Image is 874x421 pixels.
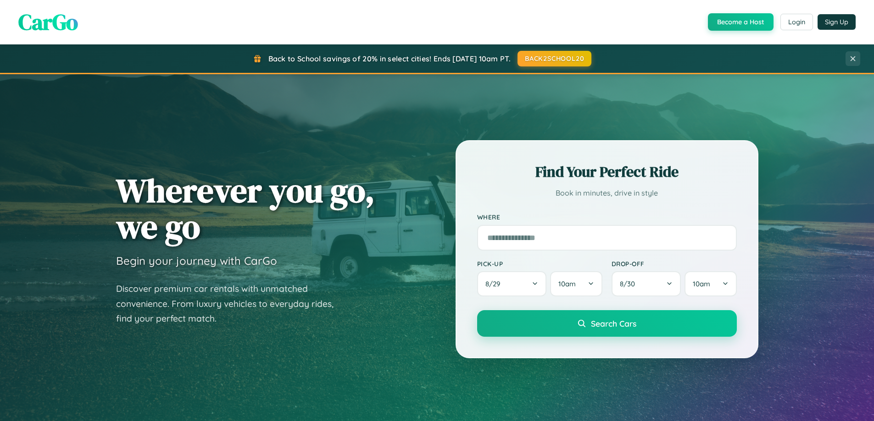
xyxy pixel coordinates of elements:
button: 8/29 [477,271,547,296]
label: Drop-off [612,260,737,268]
span: 10am [558,279,576,288]
button: Sign Up [818,14,856,30]
span: 10am [693,279,710,288]
p: Book in minutes, drive in style [477,186,737,200]
label: Pick-up [477,260,602,268]
span: 8 / 29 [485,279,505,288]
h1: Wherever you go, we go [116,172,375,245]
label: Where [477,213,737,221]
p: Discover premium car rentals with unmatched convenience. From luxury vehicles to everyday rides, ... [116,281,345,326]
button: BACK2SCHOOL20 [518,51,591,66]
span: CarGo [18,7,78,37]
span: Back to School savings of 20% in select cities! Ends [DATE] 10am PT. [268,54,511,63]
button: 10am [685,271,736,296]
button: Login [780,14,813,30]
span: 8 / 30 [620,279,640,288]
button: Search Cars [477,310,737,337]
span: Search Cars [591,318,636,328]
h2: Find Your Perfect Ride [477,162,737,182]
button: 8/30 [612,271,681,296]
h3: Begin your journey with CarGo [116,254,277,268]
button: Become a Host [708,13,774,31]
button: 10am [550,271,602,296]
